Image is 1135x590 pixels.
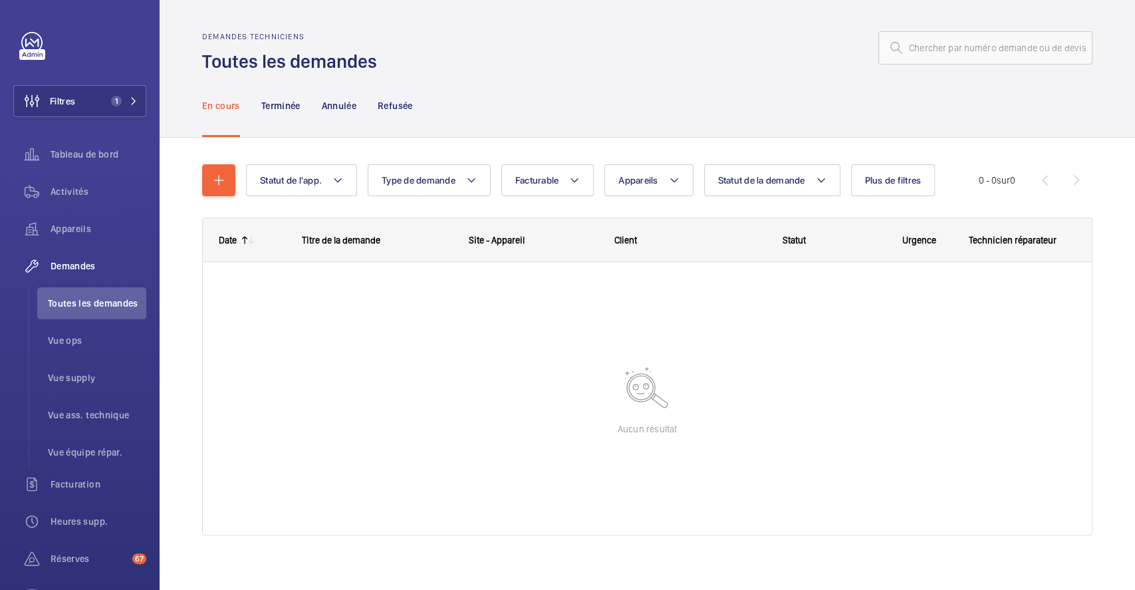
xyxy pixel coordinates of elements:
[48,297,146,310] span: Toutes les demandes
[979,176,1015,185] span: 0 - 0 0
[50,94,75,108] span: Filtres
[132,553,146,564] span: 67
[48,446,146,459] span: Vue équipe répar.
[718,175,805,186] span: Statut de la demande
[368,164,491,196] button: Type de demande
[48,408,146,422] span: Vue ass. technique
[48,334,146,347] span: Vue ops
[51,222,146,235] span: Appareils
[614,235,637,245] span: Client
[618,175,658,186] span: Appareils
[997,175,1010,186] span: sur
[246,164,357,196] button: Statut de l'app.
[501,164,594,196] button: Facturable
[783,235,806,245] span: Statut
[382,175,455,186] span: Type de demande
[51,259,146,273] span: Demandes
[202,49,385,74] h1: Toutes les demandes
[969,235,1057,245] span: Technicien réparateur
[51,148,146,161] span: Tableau de bord
[704,164,840,196] button: Statut de la demande
[322,99,356,112] p: Annulée
[902,235,936,245] span: Urgence
[302,235,380,245] span: Titre de la demande
[515,175,559,186] span: Facturable
[469,235,525,245] span: Site - Appareil
[878,31,1092,65] input: Chercher par numéro demande ou de devis
[378,99,412,112] p: Refusée
[48,371,146,384] span: Vue supply
[51,478,146,491] span: Facturation
[865,175,922,186] span: Plus de filtres
[202,32,385,41] h2: Demandes techniciens
[51,185,146,198] span: Activités
[13,85,146,117] button: Filtres1
[111,96,122,106] span: 1
[260,175,322,186] span: Statut de l'app.
[51,552,127,565] span: Réserves
[202,99,240,112] p: En cours
[261,99,301,112] p: Terminée
[219,235,237,245] div: Date
[604,164,693,196] button: Appareils
[851,164,936,196] button: Plus de filtres
[51,515,146,528] span: Heures supp.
